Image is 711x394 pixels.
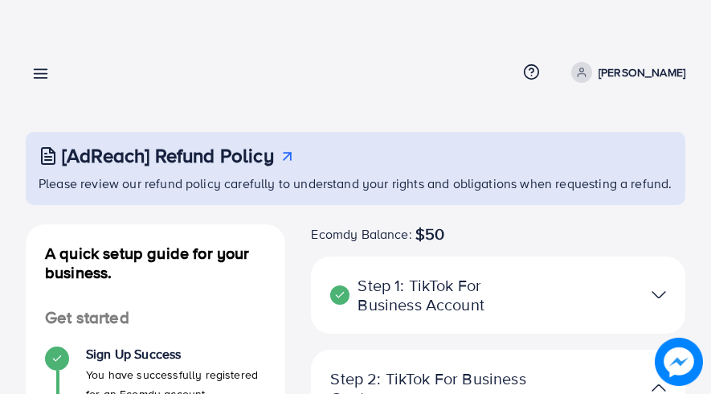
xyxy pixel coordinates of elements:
h4: Get started [26,308,285,328]
p: Step 1: TikTok For Business Account [330,276,546,314]
p: Please review our refund policy carefully to understand your rights and obligations when requesti... [39,174,676,193]
h3: [AdReach] Refund Policy [62,144,274,167]
a: [PERSON_NAME] [565,62,685,83]
p: [PERSON_NAME] [599,63,685,82]
span: Ecomdy Balance: [311,224,411,244]
h4: A quick setup guide for your business. [26,244,285,282]
img: image [656,339,702,385]
h4: Sign Up Success [86,347,266,362]
img: TikTok partner [652,283,666,306]
span: $50 [415,224,444,244]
